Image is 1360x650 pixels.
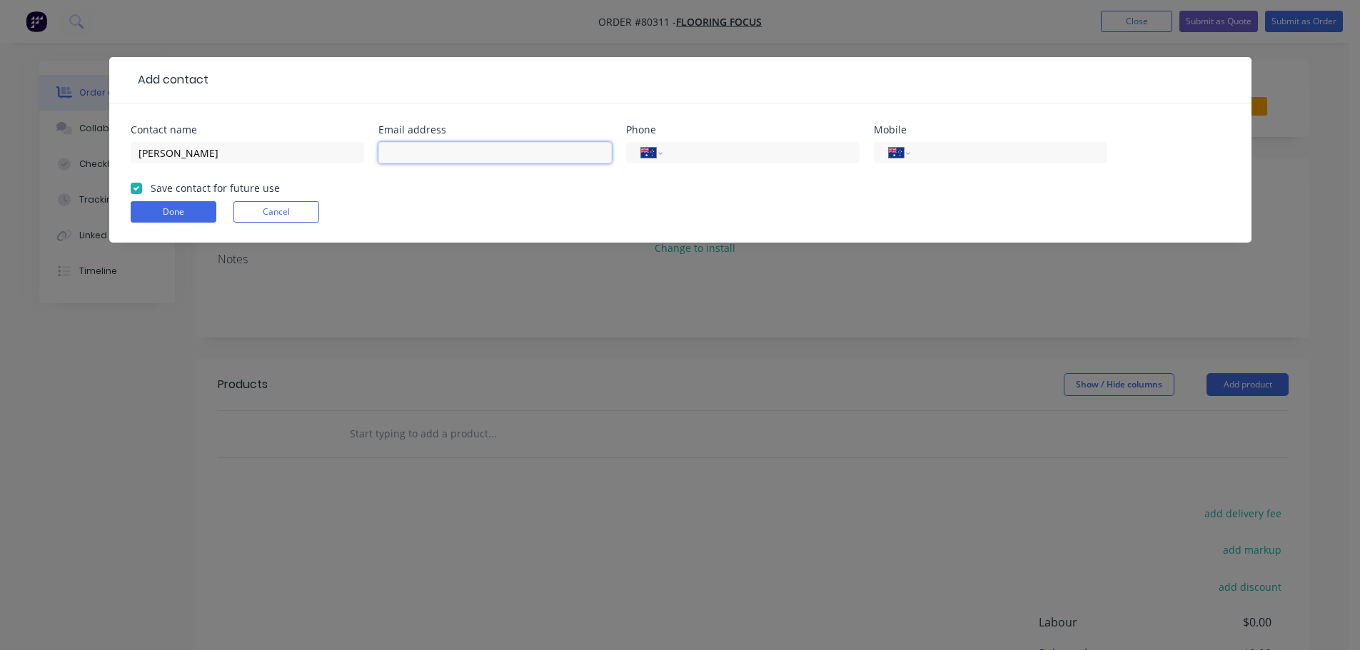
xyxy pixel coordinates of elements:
div: Phone [626,125,860,135]
button: Done [131,201,216,223]
div: Mobile [874,125,1107,135]
div: Add contact [131,71,208,88]
button: Cancel [233,201,319,223]
div: Email address [378,125,612,135]
div: Contact name [131,125,364,135]
label: Save contact for future use [151,181,280,195]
